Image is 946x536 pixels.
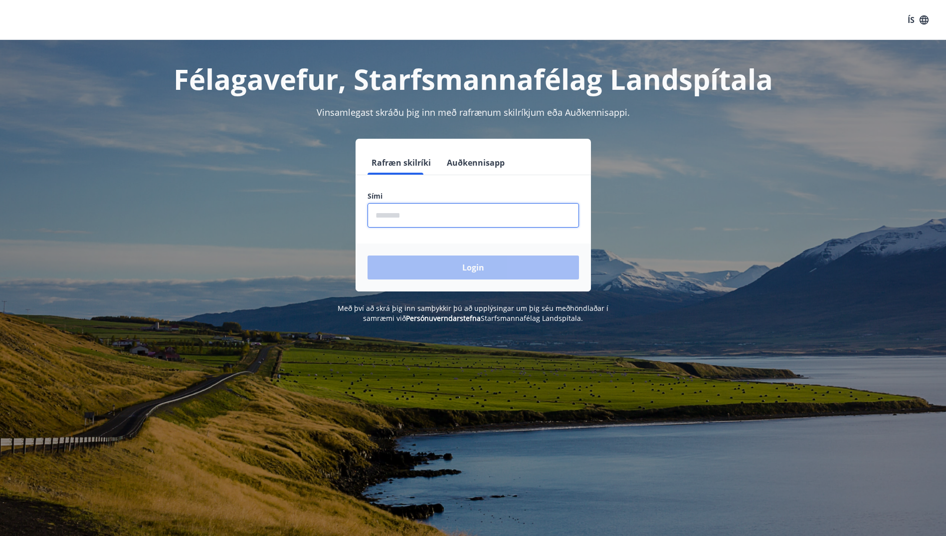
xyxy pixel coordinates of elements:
[406,313,481,323] a: Persónuverndarstefna
[368,191,579,201] label: Sími
[368,151,435,175] button: Rafræn skilríki
[338,303,608,323] span: Með því að skrá þig inn samþykkir þú að upplýsingar um þig séu meðhöndlaðar í samræmi við Starfsm...
[317,106,630,118] span: Vinsamlegast skráðu þig inn með rafrænum skilríkjum eða Auðkennisappi.
[902,11,934,29] button: ÍS
[443,151,509,175] button: Auðkennisapp
[126,60,820,98] h1: Félagavefur, Starfsmannafélag Landspítala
